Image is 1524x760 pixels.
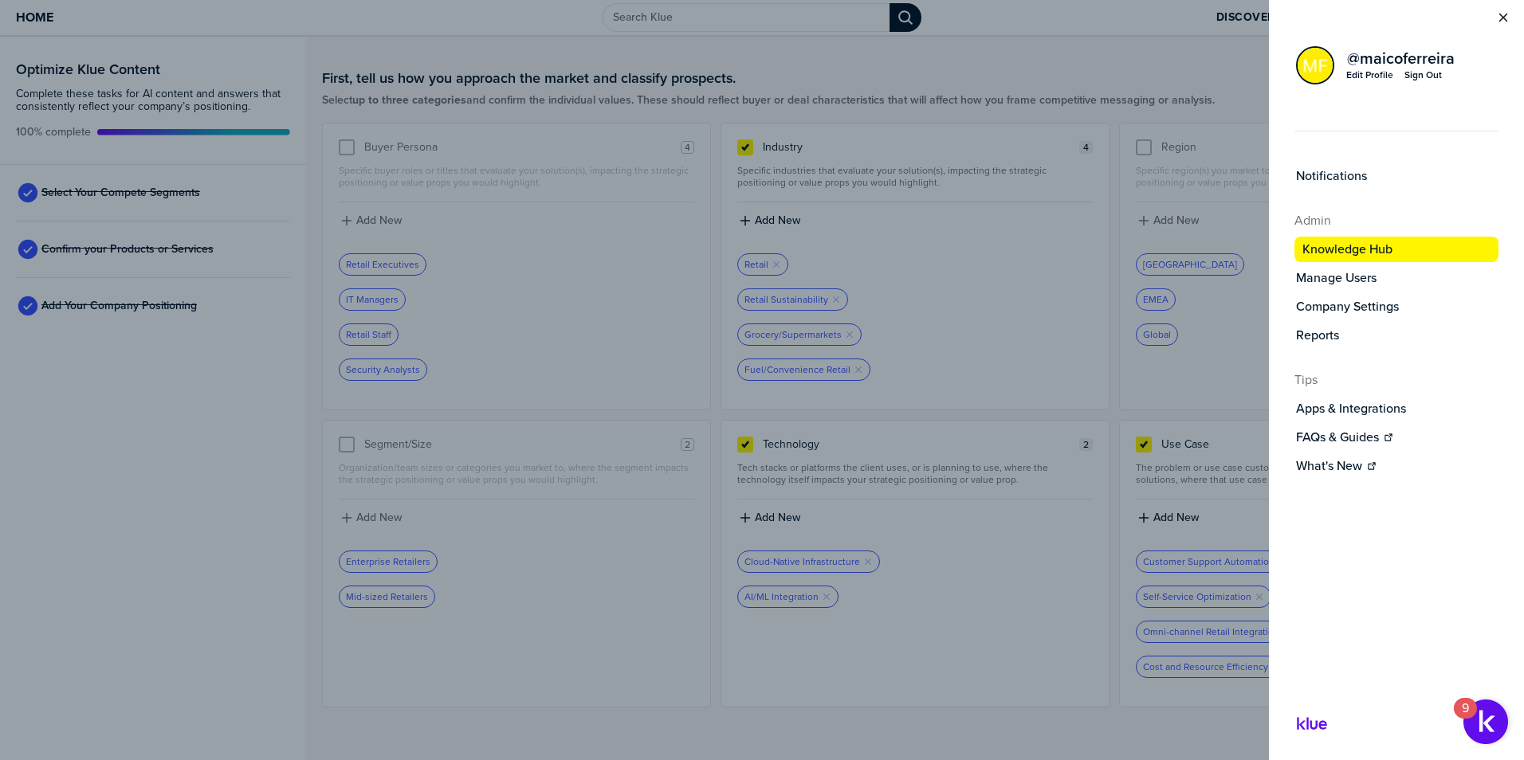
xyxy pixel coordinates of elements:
[1294,268,1498,288] a: Manage Users
[1294,166,1498,186] a: Notifications
[1346,69,1393,81] div: Edit Profile
[1462,708,1469,729] div: 9
[1302,241,1392,257] label: Knowledge Hub
[1294,326,1498,345] button: Reports
[1404,69,1442,81] div: Sign Out
[1294,428,1498,447] a: FAQs & Guides
[1296,458,1362,474] label: What's New
[1294,237,1498,262] button: Knowledge Hub
[1296,429,1379,445] label: FAQs & Guides
[1294,211,1498,230] h4: Admin
[1347,50,1455,66] span: @ maicoferreira
[1296,46,1334,84] div: Maico Ferreira
[1298,48,1333,83] img: 781207ed1481c00c65955b44c3880d9b-sml.png
[1294,456,1498,476] a: What's New
[1404,68,1443,82] button: Sign Out
[1296,327,1339,343] label: Reports
[1296,168,1367,184] label: Notifications
[1296,299,1399,315] label: Company Settings
[1294,297,1498,316] a: Company Settings
[1296,401,1406,417] label: Apps & Integrations
[1345,49,1456,68] a: @maicoferreira
[1495,10,1511,25] button: Close Menu
[1345,68,1394,82] a: Edit Profile
[1296,270,1377,286] label: Manage Users
[1294,399,1498,418] button: Apps & Integrations
[1463,699,1508,744] button: Open Resource Center, 9 new notifications
[1294,370,1498,390] h4: Tips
